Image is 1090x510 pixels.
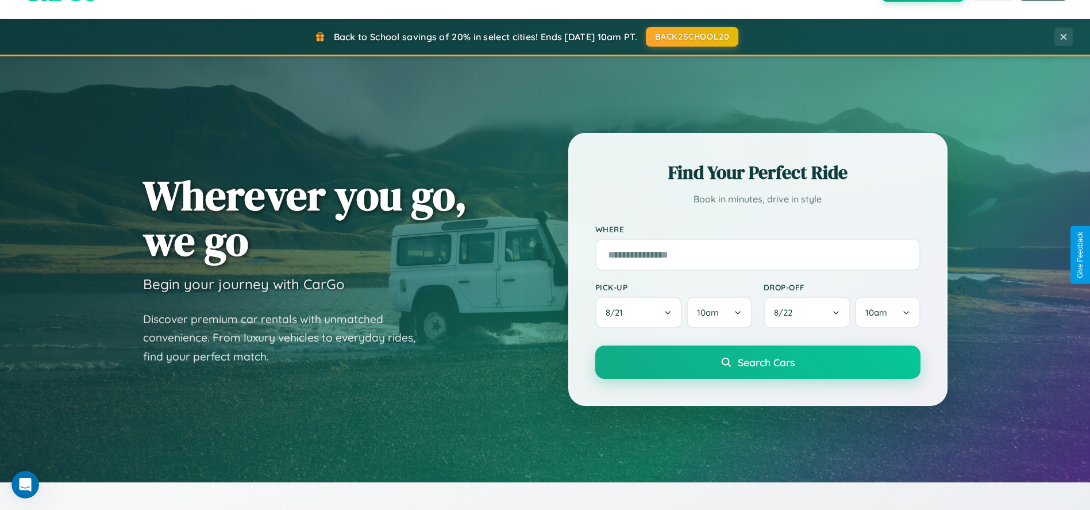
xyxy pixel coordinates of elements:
button: BACK2SCHOOL20 [646,27,738,47]
button: 8/22 [764,297,851,328]
label: Where [595,224,920,234]
iframe: Intercom live chat [11,471,39,499]
button: Search Cars [595,346,920,379]
div: Give Feedback [1076,232,1084,278]
span: 10am [865,307,887,318]
p: Discover premium car rentals with unmatched convenience. From luxury vehicles to everyday rides, ... [143,310,430,366]
span: 10am [697,307,719,318]
span: Back to School savings of 20% in select cities! Ends [DATE] 10am PT. [334,31,637,43]
h3: Begin your journey with CarGo [143,275,345,293]
button: 10am [687,297,752,328]
span: 8 / 22 [774,307,798,318]
p: Book in minutes, drive in style [595,191,920,208]
label: Drop-off [764,282,920,292]
label: Pick-up [595,282,752,292]
span: Search Cars [738,356,795,369]
h1: Wherever you go, we go [143,172,467,263]
span: 8 / 21 [606,307,629,318]
button: 8/21 [595,297,683,328]
h2: Find Your Perfect Ride [595,160,920,185]
button: 10am [855,297,920,328]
